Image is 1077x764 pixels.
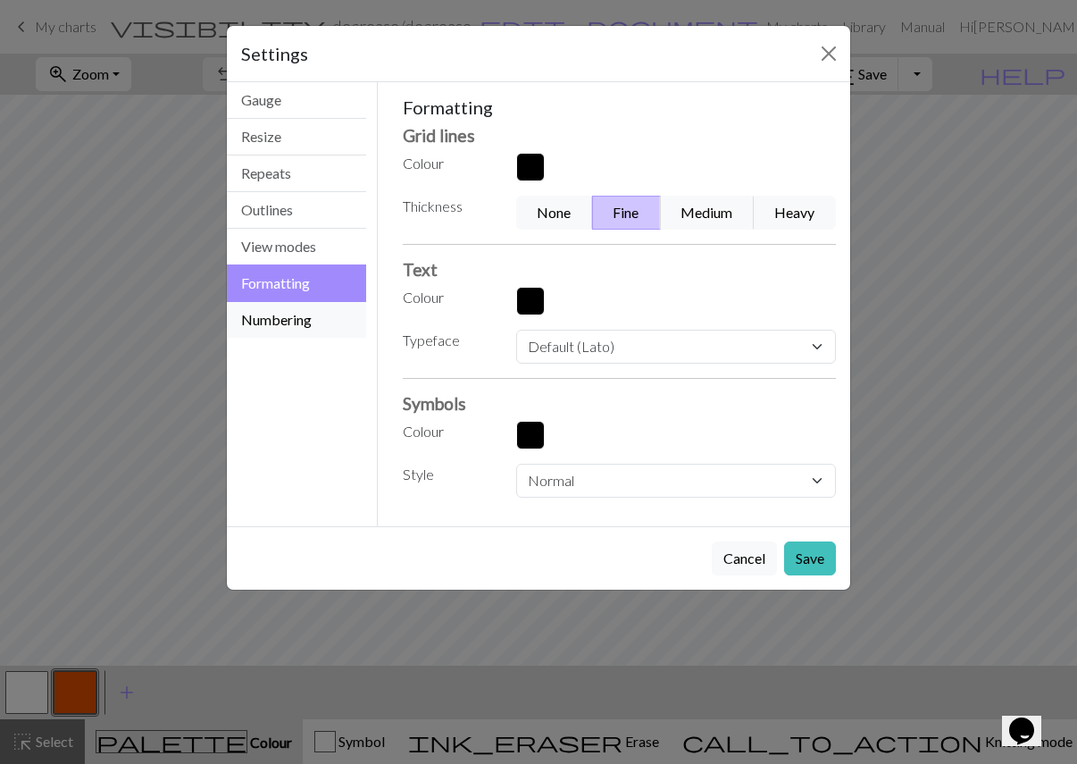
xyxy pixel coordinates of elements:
button: Heavy [754,196,836,230]
button: Medium [660,196,755,230]
label: Colour [392,153,505,174]
label: Thickness [392,196,505,222]
h5: Formatting [403,97,837,118]
button: Fine [592,196,661,230]
label: Typeface [392,330,505,357]
h3: Symbols [403,393,837,414]
button: Outlines [227,192,366,229]
button: Gauge [227,82,366,119]
label: Colour [392,287,505,308]
h5: Settings [241,40,308,67]
button: Repeats [227,155,366,192]
button: Numbering [227,302,366,338]
h3: Text [403,259,837,280]
button: None [516,196,593,230]
iframe: chat widget [1002,693,1059,746]
button: Save [784,542,836,575]
button: Formatting [227,264,366,302]
label: Style [392,464,505,491]
button: Close [814,39,843,68]
button: View modes [227,229,366,265]
h3: Grid lines [403,125,837,146]
button: Cancel [712,542,777,575]
button: Resize [227,119,366,155]
label: Colour [392,421,505,442]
